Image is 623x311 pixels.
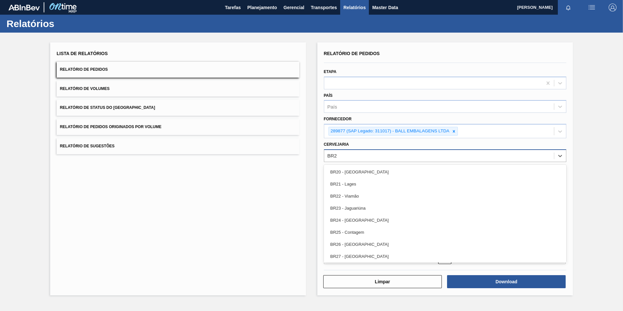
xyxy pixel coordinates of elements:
[324,51,380,56] span: Relatório de Pedidos
[7,20,122,27] h1: Relatórios
[60,67,108,72] span: Relatório de Pedidos
[324,202,567,214] div: BR23 - Jaguariúna
[343,4,366,11] span: Relatórios
[311,4,337,11] span: Transportes
[329,127,450,135] div: 289877 (SAP Legado: 311017) - BALL EMBALAGENS LTDA
[324,69,337,74] label: Etapa
[324,250,567,262] div: BR27 - [GEOGRAPHIC_DATA]
[60,125,162,129] span: Relatório de Pedidos Originados por Volume
[57,62,299,78] button: Relatório de Pedidos
[57,100,299,116] button: Relatório de Status do [GEOGRAPHIC_DATA]
[324,142,349,147] label: Cervejaria
[324,166,567,178] div: BR20 - [GEOGRAPHIC_DATA]
[57,119,299,135] button: Relatório de Pedidos Originados por Volume
[324,190,567,202] div: BR22 - Viamão
[324,238,567,250] div: BR26 - [GEOGRAPHIC_DATA]
[324,117,352,121] label: Fornecedor
[324,226,567,238] div: BR25 - Contagem
[60,144,115,148] span: Relatório de Sugestões
[324,214,567,226] div: BR24 - [GEOGRAPHIC_DATA]
[57,51,108,56] span: Lista de Relatórios
[609,4,616,11] img: Logout
[57,81,299,97] button: Relatório de Volumes
[323,275,442,288] button: Limpar
[60,105,155,110] span: Relatório de Status do [GEOGRAPHIC_DATA]
[8,5,40,10] img: TNhmsLtSVTkK8tSr43FrP2fwEKptu5GPRR3wAAAABJRU5ErkJggg==
[558,3,579,12] button: Notificações
[327,104,337,110] div: País
[247,4,277,11] span: Planejamento
[447,275,566,288] button: Download
[324,93,333,98] label: País
[60,86,109,91] span: Relatório de Volumes
[588,4,596,11] img: userActions
[225,4,241,11] span: Tarefas
[57,138,299,154] button: Relatório de Sugestões
[372,4,398,11] span: Master Data
[324,178,567,190] div: BR21 - Lages
[283,4,304,11] span: Gerencial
